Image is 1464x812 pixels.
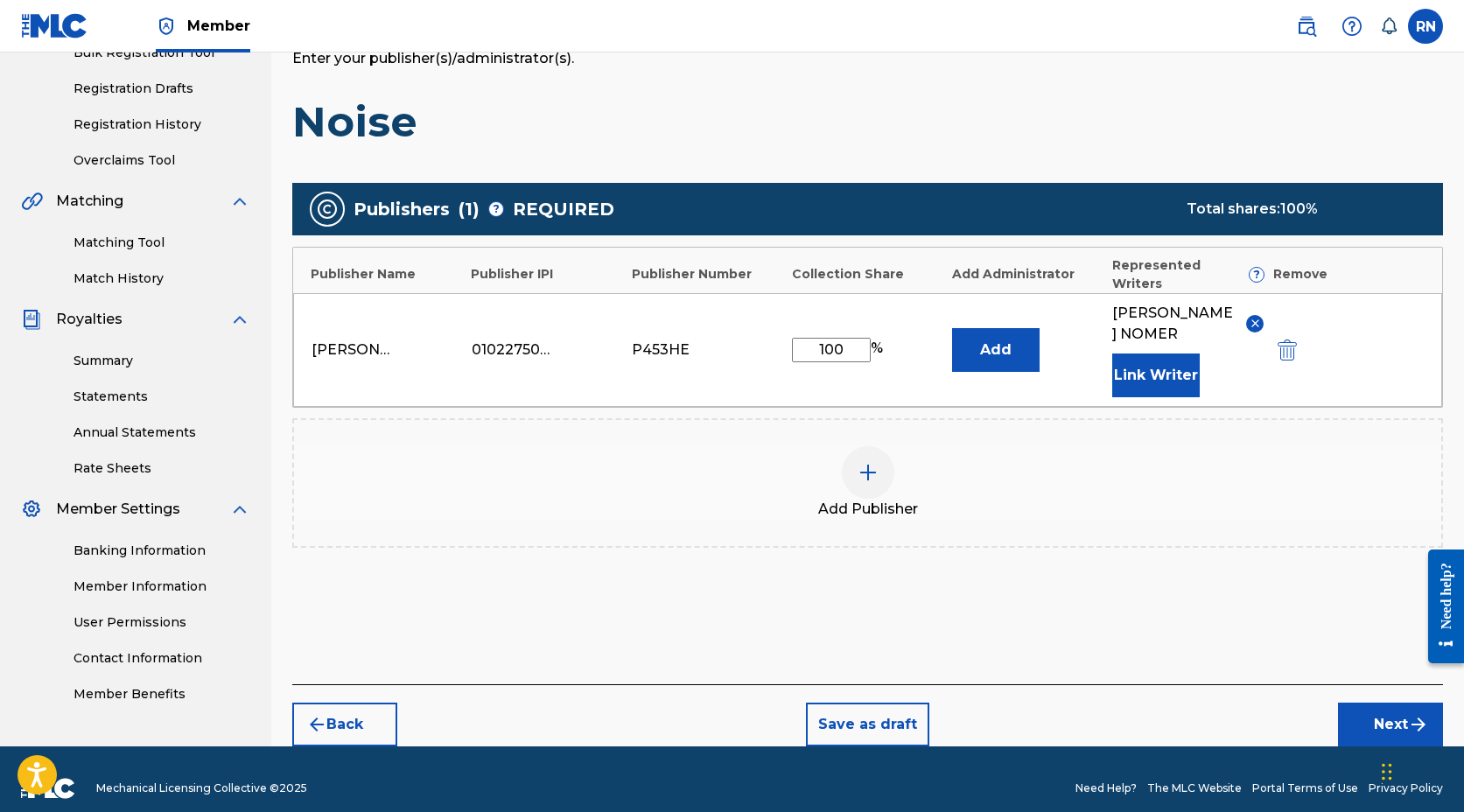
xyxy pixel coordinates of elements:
div: Total shares: [1187,199,1408,220]
p: Enter your publisher(s)/administrator(s). [292,48,1443,69]
img: expand [229,499,250,520]
span: Royalties [56,309,123,330]
a: Need Help? [1075,780,1137,796]
a: Match History [74,269,250,288]
a: Public Search [1289,9,1324,44]
div: Remove [1273,265,1425,283]
div: Collection Share [792,265,943,283]
a: User Permissions [74,613,250,632]
span: Matching [56,191,123,212]
a: Annual Statements [74,423,250,442]
img: Royalties [21,309,42,330]
a: Registration Drafts [74,80,250,98]
div: Publisher Number [632,265,783,283]
div: Represented Writers [1112,256,1264,293]
a: Banking Information [74,542,250,560]
img: Top Rightsholder [156,16,177,37]
a: Bulk Registration Tool [74,44,250,62]
img: Member Settings [21,499,42,520]
img: search [1296,16,1317,37]
img: f7272a7cc735f4ea7f67.svg [1408,714,1429,735]
img: add [858,462,879,483]
iframe: Resource Center [1415,536,1464,677]
span: [PERSON_NAME] NOMER [1112,303,1233,345]
button: Save as draft [806,703,929,746]
span: ( 1 ) [459,196,480,222]
div: User Menu [1408,9,1443,44]
span: Member Settings [56,499,180,520]
a: Summary [74,352,250,370]
div: Help [1334,9,1369,44]
span: Add Publisher [818,499,918,520]
a: Privacy Policy [1369,780,1443,796]
img: help [1341,16,1362,37]
a: Rate Sheets [74,459,250,478]
a: Member Benefits [74,685,250,703]
span: ? [1250,268,1264,282]
img: 12a2ab48e56ec057fbd8.svg [1278,339,1297,360]
img: 7ee5dd4eb1f8a8e3ef2f.svg [306,714,327,735]
img: expand [229,191,250,212]
img: Matching [21,191,43,212]
span: Member [187,16,250,36]
h1: Noise [292,95,1443,148]
img: remove-from-list-button [1249,317,1262,330]
span: REQUIRED [513,196,614,222]
iframe: Chat Widget [1376,728,1464,812]
img: expand [229,309,250,330]
a: Contact Information [74,649,250,668]
div: Add Administrator [952,265,1103,283]
a: Registration History [74,115,250,134]
span: Mechanical Licensing Collective © 2025 [96,780,307,796]
button: Next [1338,703,1443,746]
a: Portal Terms of Use [1252,780,1358,796]
a: The MLC Website [1147,780,1242,796]
a: Member Information [74,577,250,596]
img: logo [21,778,75,799]
a: Statements [74,388,250,406]
div: Notifications [1380,17,1397,35]
img: publishers [317,199,338,220]
span: % [871,338,887,362]
div: Drag [1382,745,1392,798]
span: ? [489,202,503,216]
a: Matching Tool [74,234,250,252]
button: Add [952,328,1040,372]
div: Publisher Name [311,265,462,283]
img: MLC Logo [21,13,88,38]
div: Publisher IPI [471,265,622,283]
button: Link Writer [1112,353,1200,397]
span: 100 % [1280,200,1318,217]
span: Publishers [354,196,450,222]
a: Overclaims Tool [74,151,250,170]
button: Back [292,703,397,746]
